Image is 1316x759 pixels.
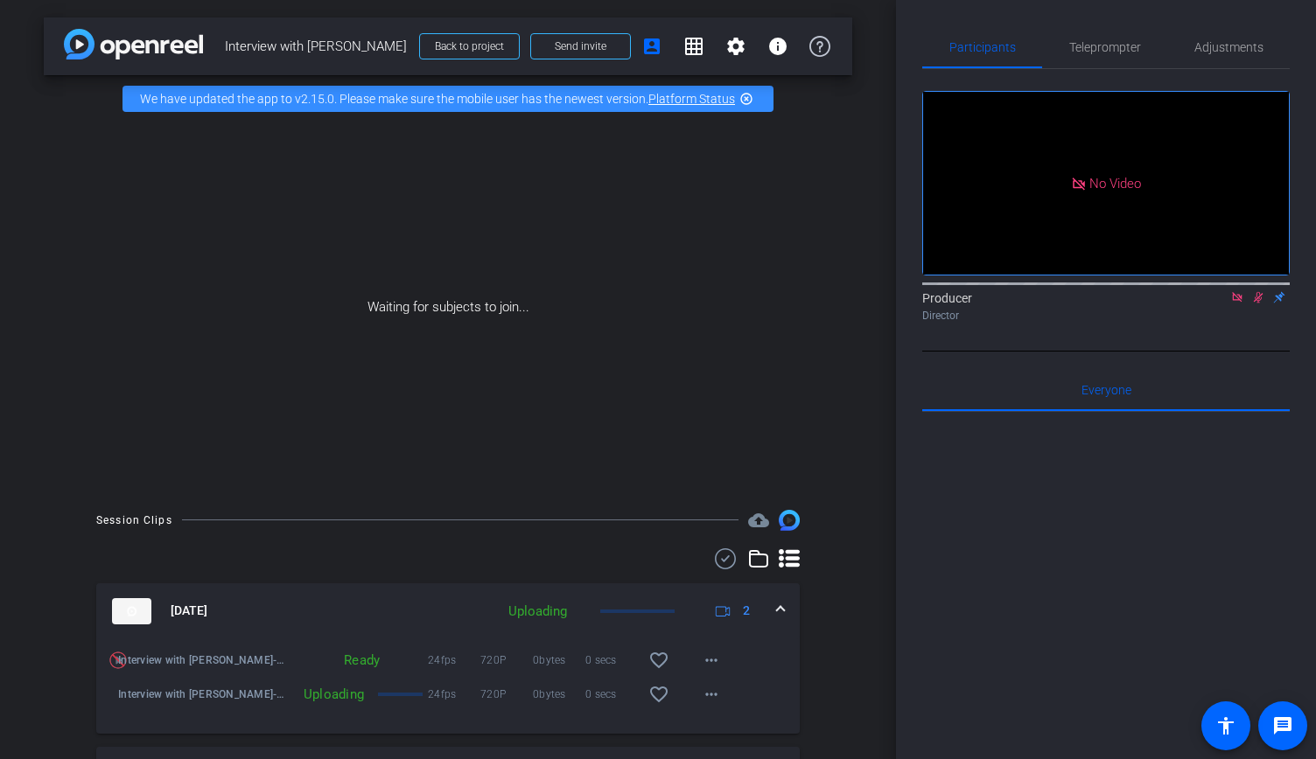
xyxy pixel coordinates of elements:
mat-icon: favorite_border [648,650,669,671]
span: 0 secs [585,651,638,669]
mat-icon: account_box [641,36,662,57]
mat-icon: more_horiz [701,684,722,705]
span: Everyone [1081,384,1131,396]
mat-icon: message [1272,715,1293,736]
div: Uploading [285,686,373,703]
span: Back to project [435,40,504,52]
span: 24fps [428,651,480,669]
mat-icon: accessibility [1215,715,1236,736]
span: 720P [480,651,533,669]
div: Director [922,308,1290,324]
span: Destinations for your clips [748,510,769,531]
span: 0 secs [585,686,638,703]
mat-icon: grid_on [683,36,704,57]
span: Interview with [PERSON_NAME]-2025-09-26-12-08-49-964-1 [118,686,285,703]
mat-icon: highlight_off [739,92,753,106]
span: 720P [480,686,533,703]
div: Session Clips [96,512,172,529]
span: Adjustments [1194,41,1263,53]
span: No Video [1089,175,1141,191]
div: Ready [335,651,378,669]
img: Preview is unavailable [109,651,127,669]
mat-icon: info [767,36,788,57]
mat-icon: cloud_upload [748,510,769,531]
mat-icon: favorite_border [648,684,669,705]
button: Back to project [419,33,520,59]
span: 2 [743,602,750,620]
span: 0bytes [533,651,585,669]
span: 0bytes [533,686,585,703]
div: We have updated the app to v2.15.0. Please make sure the mobile user has the newest version. [122,86,773,112]
div: Waiting for subjects to join... [44,122,852,492]
button: Send invite [530,33,631,59]
img: Session clips [779,510,800,531]
span: Teleprompter [1069,41,1141,53]
span: Participants [949,41,1016,53]
img: app-logo [64,29,203,59]
div: Producer [922,289,1290,324]
mat-icon: settings [725,36,746,57]
div: Uploading [500,602,576,622]
mat-icon: more_horiz [701,650,722,671]
span: Send invite [555,39,606,53]
span: Interview with [PERSON_NAME] [225,29,409,64]
div: thumb-nail[DATE]Uploading2 [96,639,800,734]
span: 24fps [428,686,480,703]
span: [DATE] [171,602,207,620]
a: Platform Status [648,92,735,106]
mat-expansion-panel-header: thumb-nail[DATE]Uploading2 [96,583,800,639]
span: Interview with [PERSON_NAME]-[PERSON_NAME]-2025-09-26-12-08-49-964-0 [118,651,285,669]
img: thumb-nail [112,598,151,624]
